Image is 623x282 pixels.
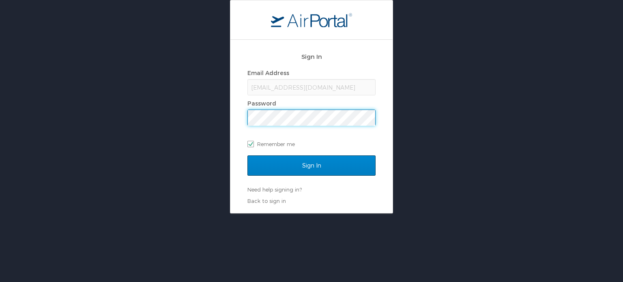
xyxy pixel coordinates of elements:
[247,155,376,176] input: Sign In
[247,52,376,61] h2: Sign In
[247,69,289,76] label: Email Address
[247,100,276,107] label: Password
[247,198,286,204] a: Back to sign in
[247,186,302,193] a: Need help signing in?
[271,13,352,27] img: logo
[247,138,376,150] label: Remember me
